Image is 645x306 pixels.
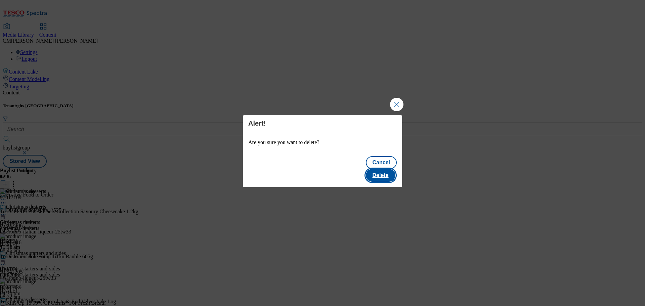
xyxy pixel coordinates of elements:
button: Delete [366,169,395,182]
h4: Alert! [248,119,397,127]
p: Are you sure you want to delete? [248,139,397,145]
button: Close Modal [390,98,403,111]
div: Modal [243,115,402,187]
button: Cancel [366,156,397,169]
